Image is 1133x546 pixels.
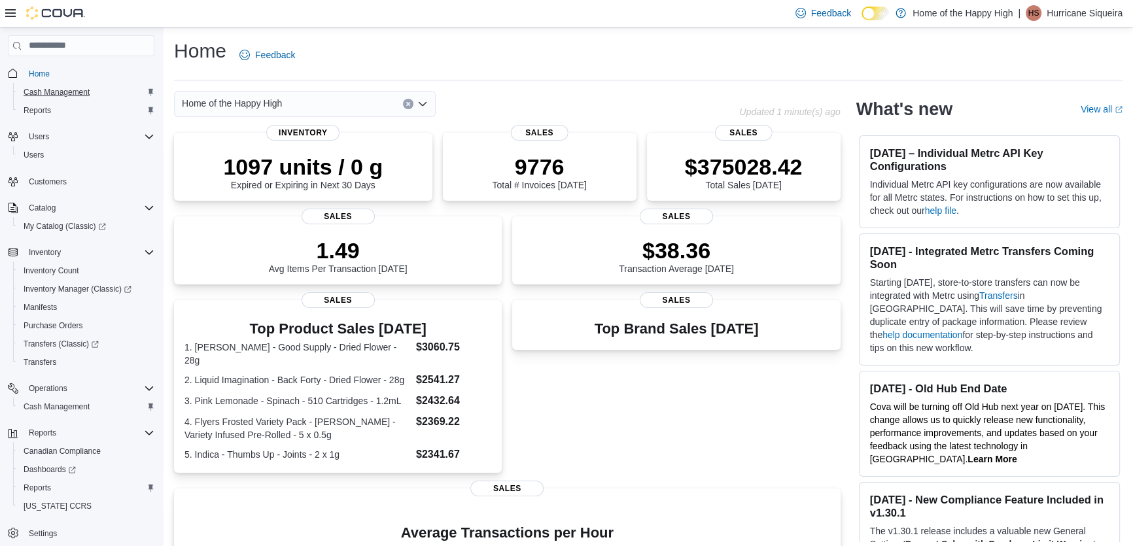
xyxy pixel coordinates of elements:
dd: $3060.75 [416,339,491,355]
a: My Catalog (Classic) [18,218,111,234]
a: Purchase Orders [18,318,88,333]
span: Washington CCRS [18,498,154,514]
span: Sales [640,292,713,308]
div: Expired or Expiring in Next 30 Days [223,154,383,190]
dt: 3. Pink Lemonade - Spinach - 510 Cartridges - 1.2mL [184,394,411,407]
button: Customers [3,172,160,191]
h3: [DATE] - New Compliance Feature Included in v1.30.1 [870,493,1109,519]
span: Operations [29,383,67,394]
span: Sales [302,209,375,224]
a: help documentation [882,330,962,340]
span: Sales [640,209,713,224]
a: [US_STATE] CCRS [18,498,97,514]
h1: Home [174,38,226,64]
span: Users [18,147,154,163]
div: Avg Items Per Transaction [DATE] [269,237,408,274]
a: Learn More [967,454,1017,464]
a: help file [925,205,956,216]
dd: $2541.27 [416,372,491,388]
span: Sales [470,481,544,496]
h3: [DATE] – Individual Metrc API Key Configurations [870,146,1109,173]
a: Customers [24,174,72,190]
span: Users [24,129,154,145]
span: Catalog [24,200,154,216]
p: $375028.42 [685,154,803,180]
a: Users [18,147,49,163]
span: Reports [24,483,51,493]
span: Inventory Count [18,263,154,279]
span: Reports [18,103,154,118]
span: Users [24,150,44,160]
span: Purchase Orders [18,318,154,333]
button: Transfers [13,353,160,371]
span: Home [29,69,50,79]
button: Users [3,128,160,146]
p: Home of the Happy High [913,5,1013,21]
span: Canadian Compliance [18,443,154,459]
span: Transfers [18,354,154,370]
button: Users [13,146,160,164]
button: Canadian Compliance [13,442,160,460]
p: Starting [DATE], store-to-store transfers can now be integrated with Metrc using in [GEOGRAPHIC_D... [870,276,1109,354]
span: Cova will be turning off Old Hub next year on [DATE]. This change allows us to quickly release ne... [870,401,1106,464]
a: Canadian Compliance [18,443,106,459]
span: Transfers [24,357,56,367]
span: Inventory [24,245,154,260]
dt: 5. Indica - Thumbs Up - Joints - 2 x 1g [184,448,411,461]
button: Reports [13,479,160,497]
a: Settings [24,526,62,541]
span: Settings [24,524,154,541]
span: Inventory Manager (Classic) [18,281,154,297]
button: Manifests [13,298,160,316]
a: Feedback [234,42,300,68]
span: Inventory Count [24,265,79,276]
a: Transfers (Classic) [18,336,104,352]
div: Transaction Average [DATE] [619,237,734,274]
button: Users [24,129,54,145]
h2: What's new [856,99,952,120]
dt: 2. Liquid Imagination - Back Forty - Dried Flower - 28g [184,373,411,386]
a: View allExternal link [1081,104,1123,114]
span: [US_STATE] CCRS [24,501,92,511]
span: Reports [18,480,154,496]
span: Users [29,131,49,142]
h3: Top Product Sales [DATE] [184,321,491,337]
a: Inventory Count [18,263,84,279]
h4: Average Transactions per Hour [184,525,830,541]
span: Cash Management [24,87,90,97]
button: Operations [24,381,73,396]
a: Home [24,66,55,82]
a: Transfers (Classic) [13,335,160,353]
button: Purchase Orders [13,316,160,335]
div: Total Sales [DATE] [685,154,803,190]
button: Reports [24,425,61,441]
button: Reports [3,424,160,442]
span: Catalog [29,203,56,213]
span: Sales [302,292,375,308]
a: Cash Management [18,399,95,415]
span: Cash Management [18,84,154,100]
button: [US_STATE] CCRS [13,497,160,515]
span: Canadian Compliance [24,446,101,456]
span: Inventory [29,247,61,258]
a: Transfers [979,290,1018,301]
div: Total # Invoices [DATE] [492,154,586,190]
span: Dashboards [24,464,76,475]
a: Reports [18,480,56,496]
button: Catalog [24,200,61,216]
div: Hurricane Siqueira [1026,5,1041,21]
p: Hurricane Siqueira [1047,5,1123,21]
svg: External link [1115,106,1123,114]
span: Customers [29,177,67,187]
span: Reports [29,428,56,438]
span: HS [1028,5,1039,21]
span: Sales [714,125,773,141]
a: Transfers [18,354,61,370]
h3: [DATE] - Integrated Metrc Transfers Coming Soon [870,245,1109,271]
span: Operations [24,381,154,396]
p: | [1018,5,1020,21]
button: Home [3,64,160,83]
a: Reports [18,103,56,118]
button: Cash Management [13,398,160,416]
